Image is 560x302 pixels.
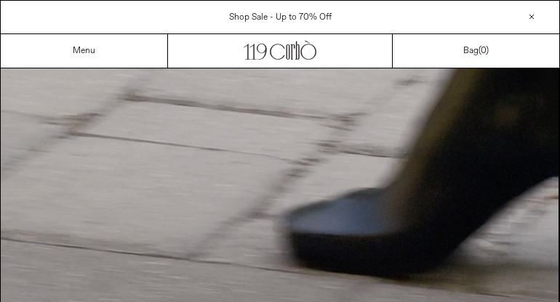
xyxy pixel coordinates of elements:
span: 0 [481,45,486,57]
a: Menu [73,45,95,57]
a: Bag() [463,44,489,57]
a: Shop Sale - Up to 70% Off [229,12,332,23]
span: ) [481,45,489,57]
